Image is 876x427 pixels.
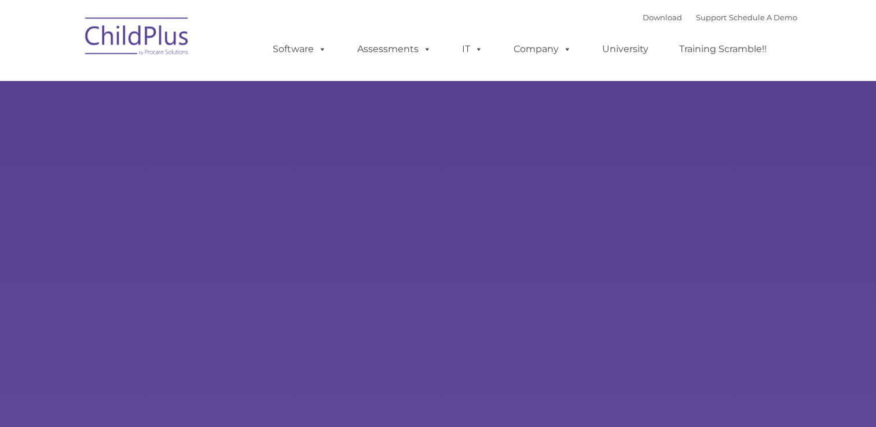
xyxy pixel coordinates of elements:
a: University [591,38,660,61]
a: IT [450,38,494,61]
a: Assessments [346,38,443,61]
a: Training Scramble!! [668,38,778,61]
a: Download [643,13,682,22]
font: | [643,13,797,22]
a: Schedule A Demo [729,13,797,22]
a: Company [502,38,583,61]
a: Support [696,13,727,22]
img: ChildPlus by Procare Solutions [79,9,195,67]
a: Software [261,38,338,61]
